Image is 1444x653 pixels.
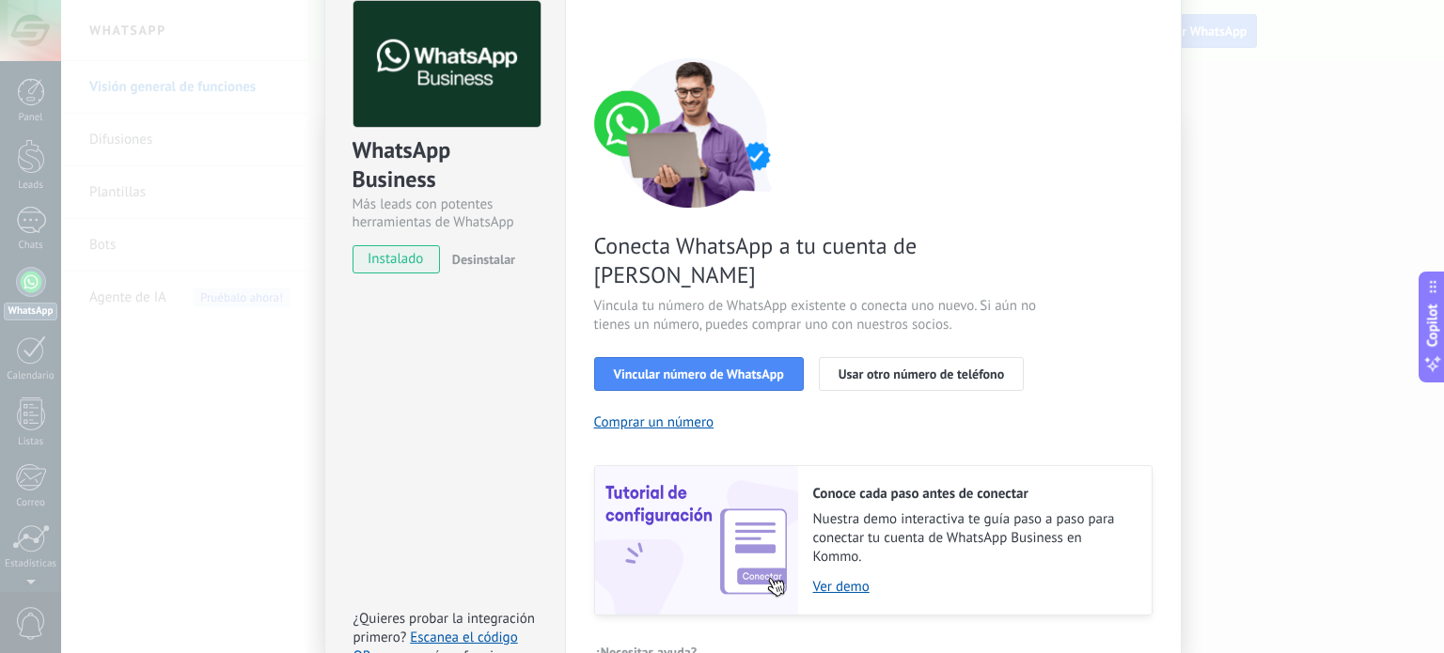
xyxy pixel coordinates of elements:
[594,413,714,431] button: Comprar un número
[1423,303,1442,347] span: Copilot
[445,245,515,273] button: Desinstalar
[594,231,1042,289] span: Conecta WhatsApp a tu cuenta de [PERSON_NAME]
[353,1,541,128] img: logo_main.png
[819,357,1024,391] button: Usar otro número de teléfono
[353,195,538,231] div: Más leads con potentes herramientas de WhatsApp
[813,485,1133,503] h2: Conoce cada paso antes de conectar
[594,57,792,208] img: connect number
[594,357,804,391] button: Vincular número de WhatsApp
[452,251,515,268] span: Desinstalar
[353,610,536,646] span: ¿Quieres probar la integración primero?
[614,367,784,381] span: Vincular número de WhatsApp
[594,297,1042,334] span: Vincula tu número de WhatsApp existente o conecta uno nuevo. Si aún no tienes un número, puedes c...
[839,367,1004,381] span: Usar otro número de teléfono
[353,135,538,195] div: WhatsApp Business
[813,510,1133,567] span: Nuestra demo interactiva te guía paso a paso para conectar tu cuenta de WhatsApp Business en Kommo.
[813,578,1133,596] a: Ver demo
[353,245,439,273] span: instalado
